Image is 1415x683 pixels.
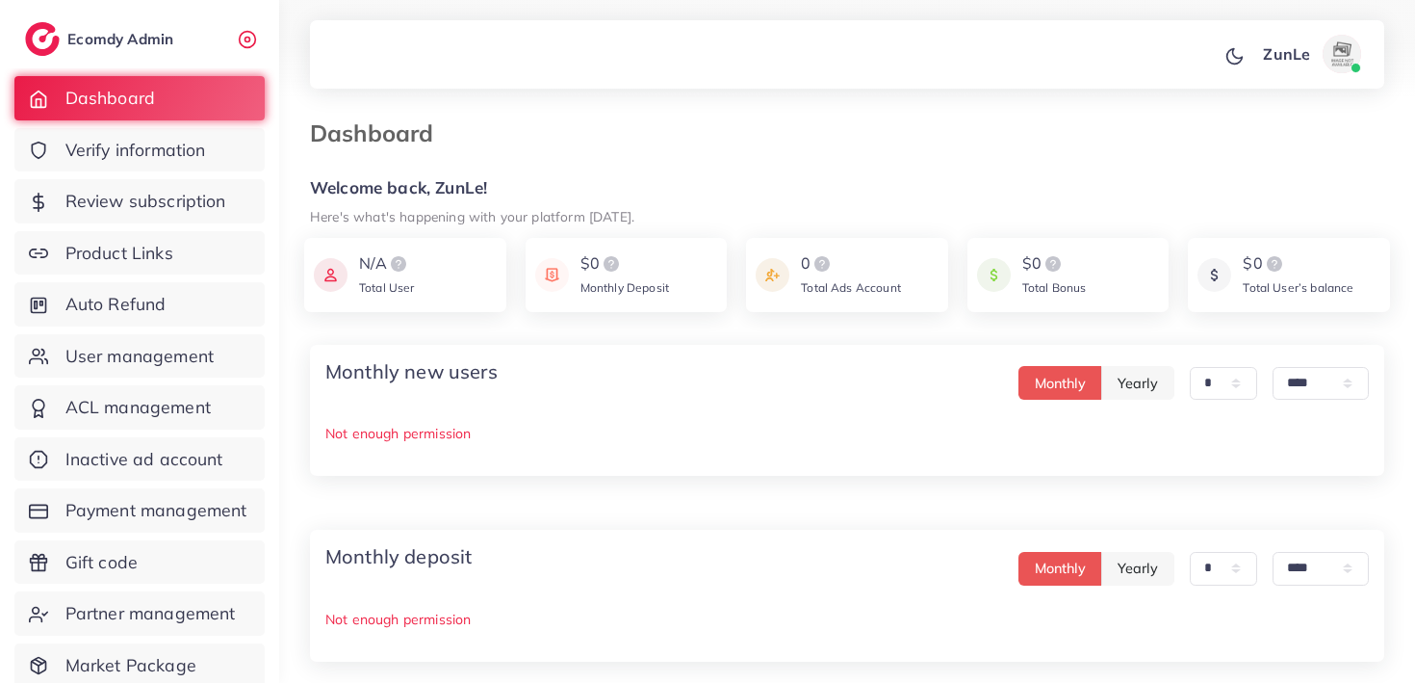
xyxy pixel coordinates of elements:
div: $0 [1022,252,1087,276]
img: logo [387,252,410,276]
img: icon payment [535,252,569,298]
img: avatar [1323,35,1361,73]
a: Auto Refund [14,282,265,327]
a: ZunLeavatar [1252,35,1369,73]
h2: Ecomdy Admin [67,30,178,48]
a: ACL management [14,385,265,430]
img: logo [600,252,623,276]
button: Monthly [1018,366,1102,400]
div: $0 [1243,252,1353,276]
img: icon payment [977,252,1011,298]
span: Monthly Deposit [580,280,669,295]
h3: Dashboard [310,119,449,147]
h4: Monthly new users [325,360,498,383]
img: logo [1042,252,1065,276]
a: Product Links [14,231,265,276]
small: Here's what's happening with your platform [DATE]. [310,208,634,224]
span: Dashboard [65,86,155,111]
span: Auto Refund [65,292,167,317]
span: Inactive ad account [65,447,223,472]
span: Product Links [65,241,173,266]
a: User management [14,334,265,379]
span: Market Package [65,653,196,678]
img: logo [1263,252,1286,276]
h4: Monthly deposit [325,545,472,568]
div: 0 [801,252,901,276]
span: Total User [359,280,415,295]
div: $0 [580,252,669,276]
img: logo [810,252,834,276]
button: Monthly [1018,552,1102,586]
span: Total User’s balance [1243,280,1353,295]
button: Yearly [1101,366,1174,400]
a: Payment management [14,488,265,533]
span: User management [65,344,214,369]
p: Not enough permission [325,422,1369,445]
span: Gift code [65,550,138,575]
img: logo [25,22,60,56]
a: logoEcomdy Admin [25,22,178,56]
img: icon payment [1197,252,1231,298]
a: Inactive ad account [14,437,265,482]
span: Total Bonus [1022,280,1087,295]
h5: Welcome back, ZunLe! [310,178,1384,198]
span: Partner management [65,601,236,626]
div: N/A [359,252,415,276]
a: Dashboard [14,76,265,120]
p: ZunLe [1263,42,1310,66]
a: Partner management [14,591,265,636]
img: icon payment [756,252,789,298]
a: Verify information [14,128,265,172]
span: Review subscription [65,189,226,214]
span: Total Ads Account [801,280,901,295]
a: Review subscription [14,179,265,223]
span: ACL management [65,395,211,420]
img: icon payment [314,252,347,298]
button: Yearly [1101,552,1174,586]
span: Verify information [65,138,206,163]
p: Not enough permission [325,608,1369,631]
a: Gift code [14,540,265,585]
span: Payment management [65,498,247,523]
